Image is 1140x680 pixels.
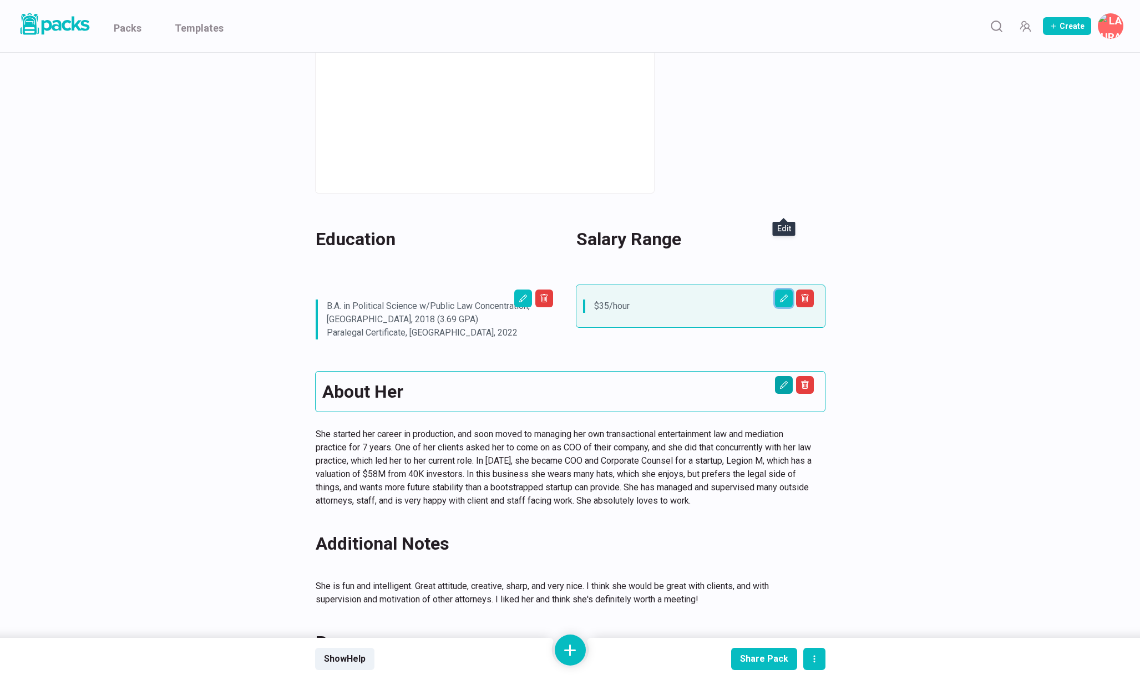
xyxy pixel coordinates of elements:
[514,290,532,307] button: Edit asset
[535,290,553,307] button: Delete asset
[315,648,374,670] button: ShowHelp
[316,226,551,252] h2: Education
[1043,17,1091,35] button: Create Pack
[576,226,812,252] h2: Salary Range
[322,378,818,405] h2: About Her
[594,300,809,313] p: $35/hour
[803,648,825,670] button: actions
[316,428,812,508] p: She started her career in production, and soon moved to managing her own transactional entertainm...
[17,11,92,41] a: Packs logo
[731,648,797,670] button: Share Pack
[316,580,812,606] p: She is fun and intelligent. Great attitude, creative, sharp, and very nice. I think she would be ...
[775,290,793,307] button: Edit asset
[316,629,812,656] h2: Resume
[796,290,814,307] button: Delete asset
[985,15,1007,37] button: Search
[775,376,793,394] button: Edit asset
[1098,13,1123,39] button: Laura Carter
[796,376,814,394] button: Delete asset
[1014,15,1036,37] button: Manage Team Invites
[17,11,92,37] img: Packs logo
[327,300,542,339] p: B.A. in Political Science w/Public Law Concentration, [GEOGRAPHIC_DATA], 2018 (3.69 GPA) Paralega...
[316,530,812,557] h2: Additional Notes
[740,653,788,664] div: Share Pack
